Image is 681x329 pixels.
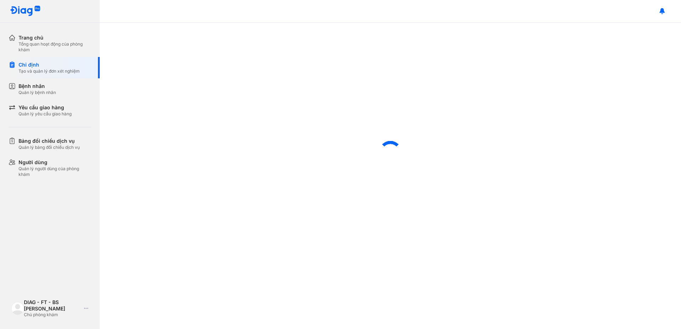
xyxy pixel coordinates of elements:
div: Chủ phòng khám [24,312,81,318]
div: DIAG - FT - BS [PERSON_NAME] [24,299,81,312]
div: Quản lý bảng đối chiếu dịch vụ [19,145,80,150]
div: Chỉ định [19,61,80,68]
div: Quản lý bệnh nhân [19,90,56,95]
div: Bệnh nhân [19,83,56,90]
div: Bảng đối chiếu dịch vụ [19,137,80,145]
img: logo [11,302,24,314]
div: Tổng quan hoạt động của phòng khám [19,41,91,53]
div: Người dùng [19,159,91,166]
div: Tạo và quản lý đơn xét nghiệm [19,68,80,74]
div: Trang chủ [19,34,91,41]
div: Yêu cầu giao hàng [19,104,72,111]
div: Quản lý yêu cầu giao hàng [19,111,72,117]
img: logo [10,6,41,17]
div: Quản lý người dùng của phòng khám [19,166,91,177]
